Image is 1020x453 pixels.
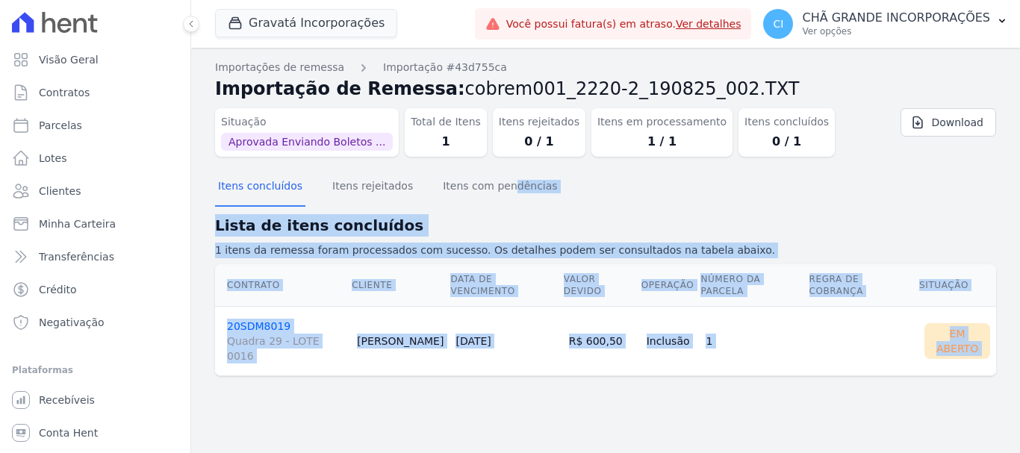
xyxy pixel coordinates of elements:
[751,3,1020,45] button: CI CHÃ GRANDE INCORPORAÇÕES Ver opções
[39,282,77,297] span: Crédito
[506,16,741,32] span: Você possui fatura(s) em atraso.
[499,133,579,151] dd: 0 / 1
[351,306,450,375] td: [PERSON_NAME]
[39,249,114,264] span: Transferências
[676,18,741,30] a: Ver detalhes
[6,78,184,107] a: Contratos
[641,306,700,375] td: Inclusão
[499,114,579,130] dt: Itens rejeitados
[215,75,996,102] h2: Importação de Remessa:
[6,307,184,337] a: Negativação
[411,114,481,130] dt: Total de Itens
[39,425,98,440] span: Conta Hent
[700,306,808,375] td: 1
[39,393,95,407] span: Recebíveis
[215,9,397,37] button: Gravatá Incorporações
[774,19,784,29] span: CI
[215,60,996,75] nav: Breadcrumb
[6,385,184,415] a: Recebíveis
[12,361,178,379] div: Plataformas
[383,60,507,75] a: Importação #43d755ca
[329,168,416,207] button: Itens rejeitados
[641,264,700,307] th: Operação
[39,184,81,199] span: Clientes
[6,143,184,173] a: Lotes
[6,418,184,448] a: Conta Hent
[6,275,184,304] a: Crédito
[597,114,727,130] dt: Itens em processamento
[39,85,90,100] span: Contratos
[744,133,829,151] dd: 0 / 1
[221,133,393,151] span: Aprovada Enviando Boletos ...
[563,264,641,307] th: Valor devido
[351,264,450,307] th: Cliente
[924,323,990,359] div: Em Aberto
[6,110,184,140] a: Parcelas
[39,151,67,166] span: Lotes
[39,315,105,330] span: Negativação
[597,133,727,151] dd: 1 / 1
[215,60,344,75] a: Importações de remessa
[215,214,996,237] h2: Lista de itens concluídos
[6,176,184,206] a: Clientes
[802,10,990,25] p: CHÃ GRANDE INCORPORAÇÕES
[6,45,184,75] a: Visão Geral
[39,52,99,67] span: Visão Geral
[563,306,641,375] td: R$ 600,50
[6,209,184,239] a: Minha Carteira
[440,168,560,207] button: Itens com pendências
[809,264,919,307] th: Regra de Cobrança
[39,118,82,133] span: Parcelas
[450,264,562,307] th: Data de Vencimento
[39,216,116,231] span: Minha Carteira
[227,334,345,363] span: Quadra 29 - LOTE 0016
[465,78,800,99] span: cobrem001_2220-2_190825_002.TXT
[215,168,305,207] button: Itens concluídos
[918,264,996,307] th: Situação
[215,243,996,258] p: 1 itens da remessa foram processados com sucesso. Os detalhes podem ser consultados na tabela aba...
[411,133,481,151] dd: 1
[901,108,996,137] a: Download
[221,114,393,130] dt: Situação
[215,264,351,307] th: Contrato
[700,264,808,307] th: Número da Parcela
[802,25,990,37] p: Ver opções
[6,242,184,272] a: Transferências
[450,306,562,375] td: [DATE]
[744,114,829,130] dt: Itens concluídos
[227,320,345,363] a: 20SDM8019Quadra 29 - LOTE 0016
